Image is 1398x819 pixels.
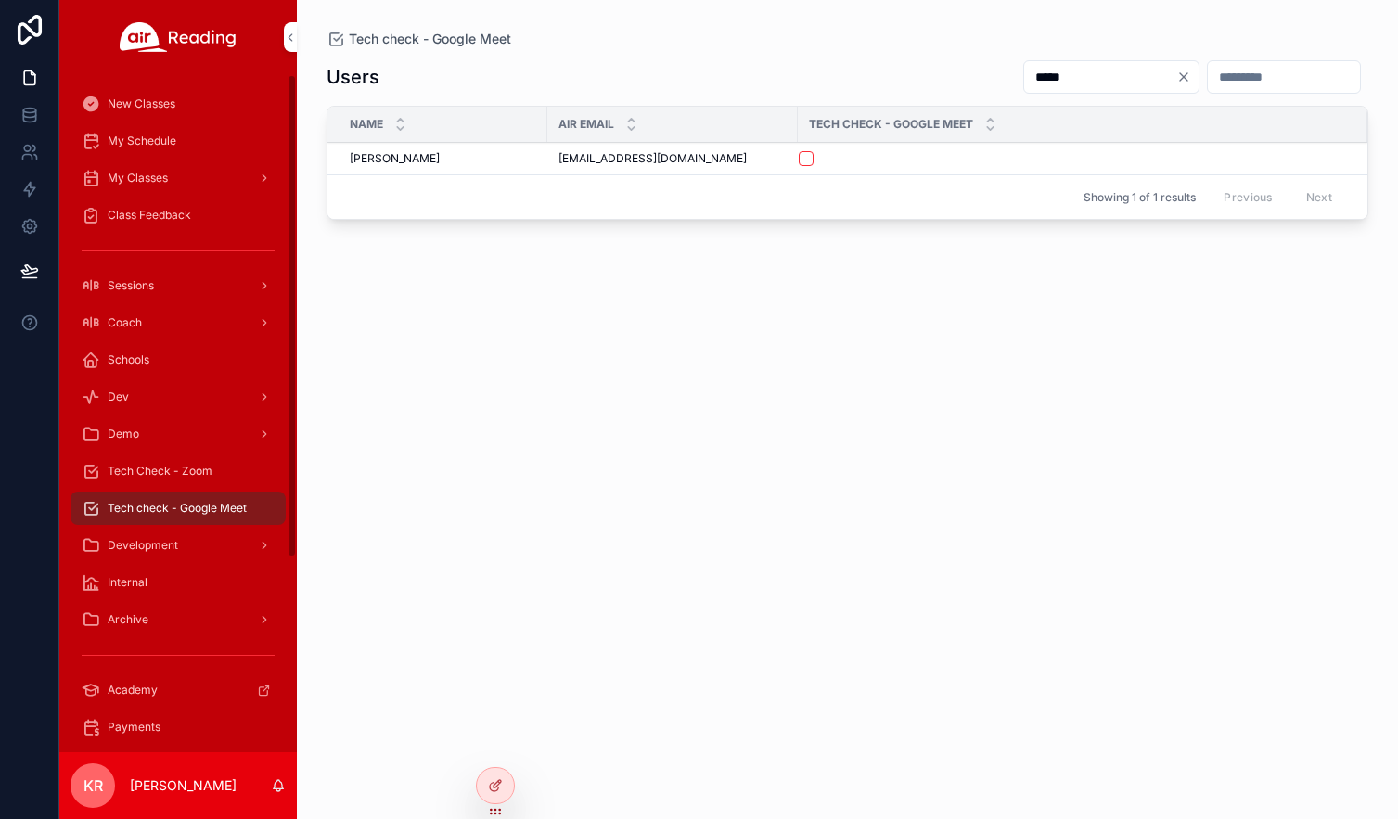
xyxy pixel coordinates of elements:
a: Tech Check - Zoom [71,454,286,488]
span: Tech check - Google Meet [349,30,511,48]
a: New Classes [71,87,286,121]
a: Payments [71,710,286,744]
a: Tech check - Google Meet [327,30,511,48]
span: Schools [108,352,149,367]
a: Sessions [71,269,286,302]
a: Internal [71,566,286,599]
span: New Classes [108,96,175,111]
span: Sessions [108,278,154,293]
span: Demo [108,427,139,441]
a: Schools [71,343,286,377]
span: Dev [108,390,129,404]
span: My Schedule [108,134,176,148]
span: Tech Check - Zoom [108,464,212,479]
span: Academy [108,683,158,697]
span: Payments [108,720,160,735]
h1: Users [327,64,379,90]
div: scrollable content [59,74,297,752]
a: Development [71,529,286,562]
span: Tech Check - Google Meet [809,117,973,132]
a: My Classes [71,161,286,195]
a: My Schedule [71,124,286,158]
span: Air Email [558,117,614,132]
span: Tech check - Google Meet [108,501,247,516]
span: KR [83,774,103,797]
span: Archive [108,612,148,627]
span: Class Feedback [108,208,191,223]
button: Clear [1176,70,1199,84]
a: Coach [71,306,286,339]
a: Academy [71,673,286,707]
p: [PERSON_NAME] [130,776,237,795]
span: Name [350,117,383,132]
img: App logo [120,22,237,52]
a: Tech check - Google Meet [71,492,286,525]
span: Internal [108,575,147,590]
a: Demo [71,417,286,451]
span: Coach [108,315,142,330]
span: [PERSON_NAME] [350,151,440,166]
span: Showing 1 of 1 results [1084,190,1196,205]
span: [EMAIL_ADDRESS][DOMAIN_NAME] [558,151,747,166]
span: My Classes [108,171,168,186]
a: Archive [71,603,286,636]
span: Development [108,538,178,553]
a: Dev [71,380,286,414]
a: Class Feedback [71,198,286,232]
